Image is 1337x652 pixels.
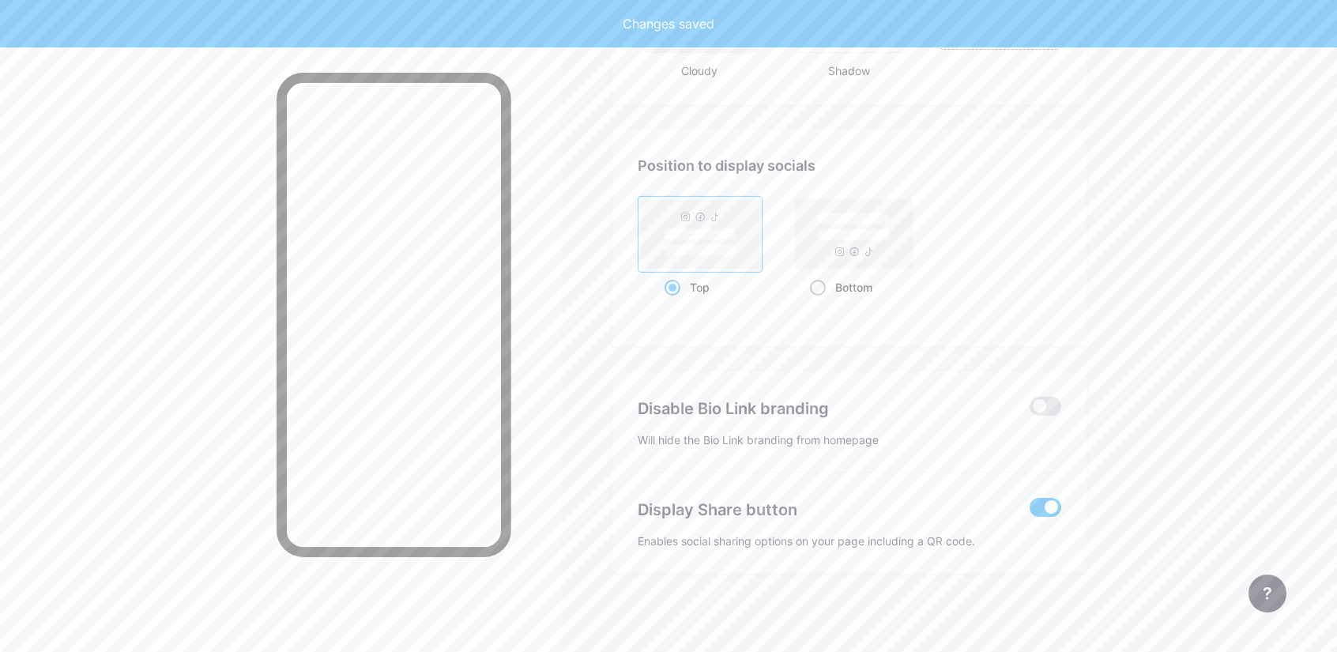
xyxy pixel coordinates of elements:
[810,273,898,302] div: Bottom
[638,433,1061,447] div: Will hide the Bio Link branding from homepage
[665,273,735,302] div: Top
[787,62,911,79] div: Shadow
[638,155,1061,176] div: Position to display socials
[638,62,762,79] div: Cloudy
[638,397,1007,420] div: Disable Bio Link branding
[638,498,1007,522] div: Display Share button
[623,14,714,33] div: Changes saved
[638,534,1061,548] div: Enables social sharing options on your page including a QR code.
